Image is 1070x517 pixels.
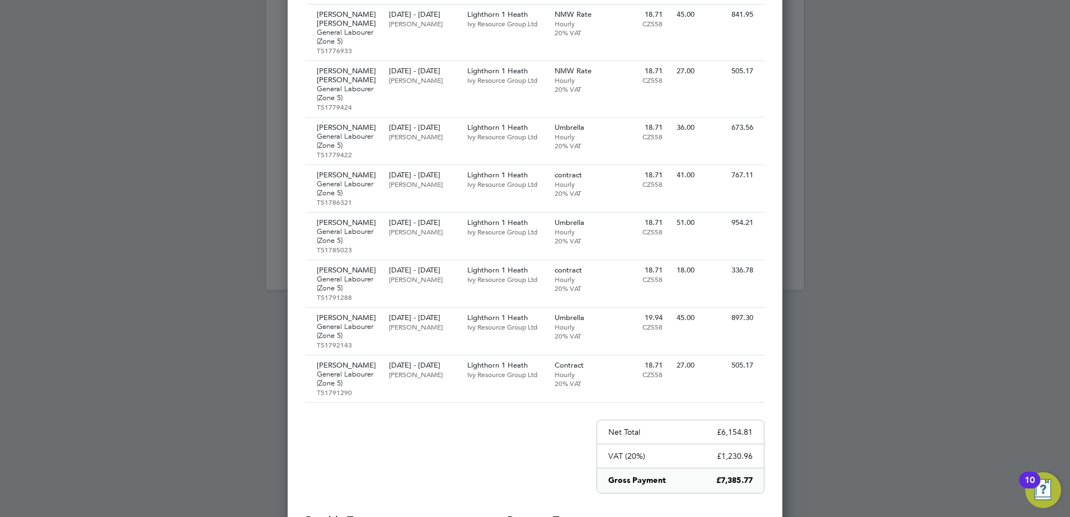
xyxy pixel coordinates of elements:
p: 20% VAT [555,84,603,93]
p: 41.00 [674,171,694,180]
p: 18.71 [614,171,663,180]
p: General Labourer (Zone 5) [317,84,378,102]
p: contract [555,266,603,275]
p: 20% VAT [555,379,603,388]
p: 18.71 [614,10,663,19]
p: 336.78 [706,266,753,275]
p: VAT (20%) [608,451,645,461]
p: Lighthorn 1 Heath [467,313,543,322]
p: NMW Rate [555,10,603,19]
p: General Labourer (Zone 5) [317,322,378,340]
p: [PERSON_NAME] [389,370,456,379]
p: Ivy Resource Group Ltd [467,275,543,284]
p: 45.00 [674,313,694,322]
p: Hourly [555,132,603,141]
p: Contract [555,361,603,370]
p: 18.71 [614,266,663,275]
p: Ivy Resource Group Ltd [467,180,543,189]
p: 18.71 [614,218,663,227]
p: TS1792143 [317,340,378,349]
p: 27.00 [674,67,694,76]
p: 20% VAT [555,189,603,198]
p: 841.95 [706,10,753,19]
p: [PERSON_NAME] [317,313,378,322]
p: General Labourer (Zone 5) [317,132,378,150]
p: General Labourer (Zone 5) [317,180,378,198]
p: [PERSON_NAME] [317,218,378,227]
p: Lighthorn 1 Heath [467,266,543,275]
p: contract [555,171,603,180]
p: 18.71 [614,361,663,370]
p: 18.71 [614,67,663,76]
p: [PERSON_NAME] [389,227,456,236]
p: CZ558 [614,370,663,379]
p: 20% VAT [555,284,603,293]
div: 10 [1025,480,1035,495]
p: [PERSON_NAME] [PERSON_NAME] [317,67,378,84]
p: Hourly [555,275,603,284]
p: [DATE] - [DATE] [389,313,456,322]
p: CZ558 [614,322,663,331]
p: [DATE] - [DATE] [389,171,456,180]
p: [PERSON_NAME] [389,180,456,189]
p: £1,230.96 [717,451,753,461]
p: Ivy Resource Group Ltd [467,19,543,28]
button: Open Resource Center, 10 new notifications [1025,472,1061,508]
p: TS1779424 [317,102,378,111]
p: [PERSON_NAME] [389,322,456,331]
p: 27.00 [674,361,694,370]
p: NMW Rate [555,67,603,76]
p: Ivy Resource Group Ltd [467,227,543,236]
p: Hourly [555,19,603,28]
p: [DATE] - [DATE] [389,218,456,227]
p: Net Total [608,427,640,437]
p: [DATE] - [DATE] [389,123,456,132]
p: [PERSON_NAME] [389,19,456,28]
p: [PERSON_NAME] [389,76,456,84]
p: General Labourer (Zone 5) [317,227,378,245]
p: 20% VAT [555,28,603,37]
p: General Labourer (Zone 5) [317,275,378,293]
p: 673.56 [706,123,753,132]
p: 45.00 [674,10,694,19]
p: TS1785023 [317,245,378,254]
p: [PERSON_NAME] [389,275,456,284]
p: 505.17 [706,67,753,76]
p: 767.11 [706,171,753,180]
p: [PERSON_NAME] [389,132,456,141]
p: £6,154.81 [717,427,753,437]
p: £7,385.77 [716,475,753,486]
p: TS1786321 [317,198,378,206]
p: [DATE] - [DATE] [389,67,456,76]
p: CZ558 [614,19,663,28]
p: 897.30 [706,313,753,322]
p: Hourly [555,76,603,84]
p: General Labourer (Zone 5) [317,28,378,46]
p: CZ558 [614,227,663,236]
p: Lighthorn 1 Heath [467,171,543,180]
p: [PERSON_NAME] [PERSON_NAME] [317,10,378,28]
p: CZ558 [614,132,663,141]
p: [PERSON_NAME] [317,123,378,132]
p: General Labourer (Zone 5) [317,370,378,388]
p: CZ558 [614,275,663,284]
p: CZ558 [614,76,663,84]
p: TS1779422 [317,150,378,159]
p: 954.21 [706,218,753,227]
p: Hourly [555,370,603,379]
p: 19.94 [614,313,663,322]
p: [DATE] - [DATE] [389,10,456,19]
p: 18.71 [614,123,663,132]
p: [PERSON_NAME] [317,171,378,180]
p: Lighthorn 1 Heath [467,361,543,370]
p: [DATE] - [DATE] [389,266,456,275]
p: Lighthorn 1 Heath [467,10,543,19]
p: Gross Payment [608,475,666,486]
p: TS1791288 [317,293,378,302]
p: Lighthorn 1 Heath [467,218,543,227]
p: TS1776933 [317,46,378,55]
p: Hourly [555,227,603,236]
p: 20% VAT [555,236,603,245]
p: 18.00 [674,266,694,275]
p: Umbrella [555,313,603,322]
